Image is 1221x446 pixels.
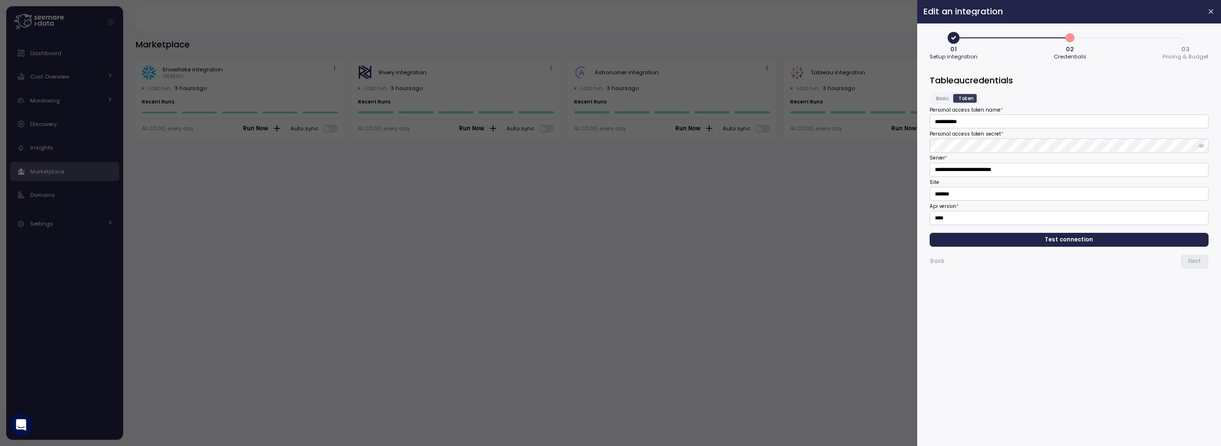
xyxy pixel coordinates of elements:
span: 2 [1062,30,1078,46]
span: Back [930,255,945,268]
button: Next [1181,254,1209,268]
span: Token [958,95,974,102]
span: Pricing & Budget [1163,54,1209,59]
span: Basic [936,95,949,102]
span: 03 [1182,46,1190,52]
span: Setup integration [930,54,978,59]
span: Next [1188,255,1201,268]
button: Test connection [930,233,1209,247]
button: Back [930,254,945,268]
span: Test connection [1045,233,1094,246]
div: Open Intercom Messenger [10,413,33,436]
span: 3 [1177,30,1194,46]
span: 01 [950,46,957,52]
span: 02 [1066,46,1074,52]
span: Credentials [1054,54,1086,59]
button: 202Credentials [1054,30,1086,62]
h3: Tableau credentials [930,74,1209,86]
h2: Edit an integration [923,7,1199,16]
button: 303Pricing & Budget [1163,30,1209,62]
button: 01Setup integration [930,30,978,62]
